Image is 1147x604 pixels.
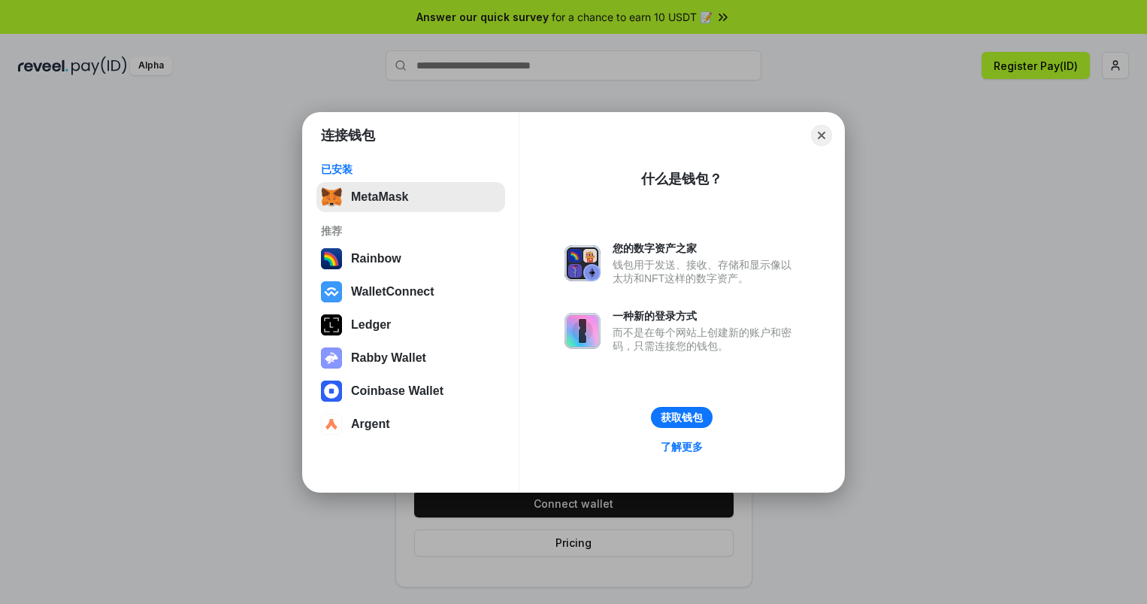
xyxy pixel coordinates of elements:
button: Close [811,125,832,146]
button: Rainbow [316,244,505,274]
div: Coinbase Wallet [351,384,443,398]
button: Ledger [316,310,505,340]
button: MetaMask [316,182,505,212]
div: Argent [351,417,390,431]
div: 获取钱包 [661,411,703,424]
div: 钱包用于发送、接收、存储和显示像以太坊和NFT这样的数字资产。 [613,258,799,285]
img: svg+xml,%3Csvg%20width%3D%2228%22%20height%3D%2228%22%20viewBox%3D%220%200%2028%2028%22%20fill%3D... [321,281,342,302]
img: svg+xml,%3Csvg%20width%3D%22120%22%20height%3D%22120%22%20viewBox%3D%220%200%20120%20120%22%20fil... [321,248,342,269]
img: svg+xml,%3Csvg%20xmlns%3D%22http%3A%2F%2Fwww.w3.org%2F2000%2Fsvg%22%20fill%3D%22none%22%20viewBox... [321,348,342,369]
img: svg+xml,%3Csvg%20xmlns%3D%22http%3A%2F%2Fwww.w3.org%2F2000%2Fsvg%22%20width%3D%2228%22%20height%3... [321,314,342,335]
button: 获取钱包 [651,407,713,428]
div: 已安装 [321,162,501,176]
img: svg+xml,%3Csvg%20fill%3D%22none%22%20height%3D%2233%22%20viewBox%3D%220%200%2035%2033%22%20width%... [321,187,342,208]
img: svg+xml,%3Csvg%20xmlns%3D%22http%3A%2F%2Fwww.w3.org%2F2000%2Fsvg%22%20fill%3D%22none%22%20viewBox... [564,313,601,349]
div: 什么是钱包？ [641,170,722,188]
div: 一种新的登录方式 [613,309,799,323]
div: Rabby Wallet [351,351,426,365]
img: svg+xml,%3Csvg%20width%3D%2228%22%20height%3D%2228%22%20viewBox%3D%220%200%2028%2028%22%20fill%3D... [321,381,342,402]
div: 了解更多 [661,440,703,454]
div: 推荐 [321,224,501,238]
button: Coinbase Wallet [316,376,505,406]
div: MetaMask [351,190,408,204]
img: svg+xml,%3Csvg%20width%3D%2228%22%20height%3D%2228%22%20viewBox%3D%220%200%2028%2028%22%20fill%3D... [321,414,342,435]
div: 您的数字资产之家 [613,241,799,255]
a: 了解更多 [652,437,712,457]
div: Rainbow [351,252,401,266]
button: WalletConnect [316,277,505,307]
h1: 连接钱包 [321,126,375,144]
img: svg+xml,%3Csvg%20xmlns%3D%22http%3A%2F%2Fwww.w3.org%2F2000%2Fsvg%22%20fill%3D%22none%22%20viewBox... [564,245,601,281]
button: Argent [316,409,505,439]
div: Ledger [351,318,391,332]
div: 而不是在每个网站上创建新的账户和密码，只需连接您的钱包。 [613,326,799,353]
div: WalletConnect [351,285,434,299]
button: Rabby Wallet [316,343,505,373]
